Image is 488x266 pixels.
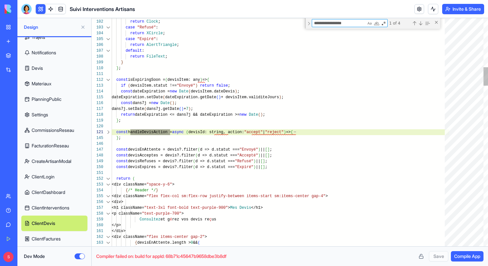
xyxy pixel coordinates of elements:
[121,60,123,65] span: }
[116,130,128,134] span: const
[133,101,151,105] span: dans7j =
[239,206,251,210] span: Devis
[128,78,165,82] span: isExpiringSoon =
[253,159,256,164] span: )
[434,20,439,25] div: Close (Escape)
[284,130,286,134] span: )
[147,235,205,239] span: "flex items-center gap-2"
[188,89,191,94] span: (
[191,240,193,245] span: 0
[116,136,118,140] span: }
[191,89,235,94] span: devisItem.dateDevis
[133,89,170,94] span: dateExpiration =
[172,182,174,187] span: >
[128,153,195,158] span: devisAcceptes = devis?.filter
[305,18,440,29] div: Find / Replace
[92,123,103,129] div: 120
[92,164,103,170] div: 150
[92,118,103,123] div: 119
[260,165,263,169] span: [
[179,89,188,94] span: Date
[158,19,160,24] span: ;
[92,222,103,228] div: 160
[116,118,118,123] span: }
[21,29,87,45] a: Trajets
[116,147,128,152] span: const
[92,199,103,205] div: 156
[265,165,267,169] span: ;
[258,147,260,152] span: )
[263,159,265,164] span: ]
[130,54,144,59] span: return
[112,206,144,210] span: <h1 className=
[198,147,200,152] span: (
[389,19,411,27] div: 1 of 4
[263,112,265,117] span: ;
[119,136,121,140] span: ;
[128,159,193,164] span: devisRefuses = devis?.filter
[144,206,228,210] span: "text-3xl font-bold text-purple-900"
[130,83,177,88] span: devisItem.statut !==
[21,154,87,169] a: CreateArtisanModal
[195,153,198,158] span: (
[312,19,366,27] textarea: Find
[92,54,103,59] div: 108
[112,95,163,100] span: dateExpiration.setDate
[24,253,45,260] label: Dev Mode
[195,165,235,169] span: d => d.statut ===
[165,95,216,100] span: dateExpiration.getDate
[216,95,219,100] span: (
[373,20,380,27] div: Match Whole Word (⌥⌘W)
[212,217,216,222] span: us
[186,107,188,111] span: 7
[112,107,144,111] span: dans7j.setDate
[135,240,137,245] span: {
[200,147,239,152] span: d => d.statut ===
[130,31,144,36] span: return
[137,37,156,41] span: "Expiré"
[121,101,133,105] span: const
[228,83,230,88] span: ;
[126,188,128,193] span: {
[228,206,230,210] span: >
[128,165,193,169] span: devisExpires = devis?.filter
[92,240,103,246] div: 163
[116,66,118,70] span: }
[92,141,103,147] div: 146
[193,165,195,169] span: (
[147,43,177,47] span: AlertTriangle
[21,122,87,138] a: CommissionsReseau
[191,107,193,111] span: ;
[116,153,128,158] span: const
[260,153,265,158] span: ||
[92,246,103,251] div: 164
[21,138,87,154] a: FacturationReseau
[121,112,135,117] span: return
[163,95,165,100] span: (
[142,211,181,216] span: "text-purple-700"
[412,21,417,26] div: Previous Match (⇧Enter)
[219,95,221,100] span: )
[418,21,423,26] div: Next Match (Enter)
[3,252,14,262] span: S
[128,147,198,152] span: devisEnAttente = devis?.filter
[221,95,279,100] span: + devisItem.validiteJours
[116,176,130,181] span: return
[237,89,239,94] span: ;
[156,25,158,30] span: :
[112,235,147,239] span: <div className=
[256,159,260,164] span: ||
[172,217,209,222] span: rez vos devis re
[281,95,284,100] span: ;
[239,147,258,152] span: "Envoyé"
[170,101,172,105] span: (
[381,20,387,27] div: Use Regular Expression (⌥⌘R)
[160,101,170,105] span: Date
[265,130,284,134] span: "reject"
[112,211,142,216] span: <p className=
[21,185,87,200] a: ClientDashboard
[237,153,258,158] span: "Accepté"
[92,83,103,89] div: 113
[251,206,263,210] span: </h1>
[235,165,254,169] span: "Expiré"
